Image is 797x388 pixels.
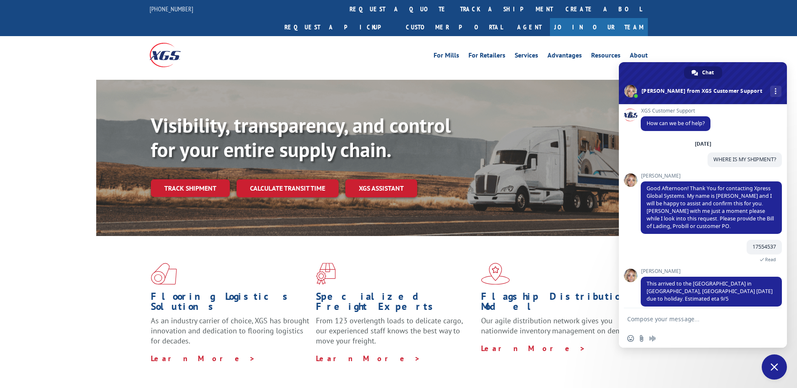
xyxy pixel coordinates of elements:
div: [DATE] [695,142,711,147]
p: From 123 overlength loads to delicate cargo, our experienced staff knows the best way to move you... [316,316,475,353]
span: This arrived to the [GEOGRAPHIC_DATA] in [GEOGRAPHIC_DATA], [GEOGRAPHIC_DATA] [DATE] due to holid... [647,280,773,302]
span: How can we be of help? [647,120,705,127]
span: Audio message [649,335,656,342]
a: [PHONE_NUMBER] [150,5,193,13]
span: XGS Customer Support [641,108,710,114]
a: Calculate transit time [237,179,339,197]
a: Close chat [762,354,787,380]
span: Read [765,257,776,262]
a: XGS ASSISTANT [345,179,417,197]
b: Visibility, transparency, and control for your entire supply chain. [151,112,451,163]
a: For Mills [434,52,459,61]
span: 17554537 [752,243,776,250]
a: Chat [684,66,722,79]
a: Join Our Team [550,18,648,36]
a: For Retailers [468,52,505,61]
textarea: Compose your message... [627,308,762,329]
span: Send a file [638,335,645,342]
span: [PERSON_NAME] [641,173,782,179]
a: About [630,52,648,61]
a: Advantages [547,52,582,61]
a: Services [515,52,538,61]
span: Our agile distribution network gives you nationwide inventory management on demand. [481,316,636,336]
h1: Specialized Freight Experts [316,291,475,316]
h1: Flooring Logistics Solutions [151,291,310,316]
span: Insert an emoji [627,335,634,342]
a: Agent [509,18,550,36]
a: Learn More > [316,354,421,363]
span: Chat [702,66,714,79]
a: Customer Portal [400,18,509,36]
a: Request a pickup [278,18,400,36]
img: xgs-icon-total-supply-chain-intelligence-red [151,263,177,285]
a: Track shipment [151,179,230,197]
span: WHERE IS MY SHIPMENT? [713,156,776,163]
img: xgs-icon-flagship-distribution-model-red [481,263,510,285]
span: [PERSON_NAME] [641,268,782,274]
h1: Flagship Distribution Model [481,291,640,316]
span: As an industry carrier of choice, XGS has brought innovation and dedication to flooring logistics... [151,316,309,346]
a: Learn More > [481,343,586,353]
a: Learn More > [151,354,255,363]
img: xgs-icon-focused-on-flooring-red [316,263,336,285]
span: Good Afternoon! Thank You for contacting Xpress Global Systems. My name is [PERSON_NAME] and I wi... [647,185,774,230]
a: Resources [591,52,621,61]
